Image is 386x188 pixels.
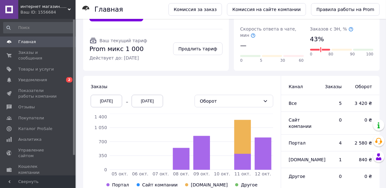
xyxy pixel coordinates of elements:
tspan: 07 окт. [153,171,169,176]
tspan: 1 050 [94,125,107,130]
span: 840 ₴ [355,157,372,163]
span: Каталог ProSale [18,126,52,132]
span: 5 [260,58,263,63]
span: 0 [240,58,243,63]
tspan: 12 окт. [255,171,271,176]
span: Сайт компании [289,117,312,129]
span: Заказы [321,83,342,90]
span: Кошелек компании [18,164,58,175]
tspan: 1 400 [94,114,107,119]
span: Товары и услуги [18,66,54,72]
span: [DOMAIN_NAME] [191,182,228,187]
div: Оборот [200,98,260,105]
span: Сайт компании [142,182,178,187]
span: 60 [299,58,304,63]
span: Заказов с ЭН, % [310,26,354,31]
input: Поиск [3,22,74,33]
tspan: 08 окт. [173,171,190,176]
a: Комиссия за заказ [168,3,222,16]
tspan: 11 окт. [235,171,251,176]
tspan: 10 окт. [214,171,230,176]
span: 30 [280,58,285,63]
a: Продлить тариф [173,43,223,55]
span: 5 [321,100,342,106]
div: Ваш ID: 1556684 [20,9,76,15]
span: Другое [241,182,258,187]
span: Показатели работы компании [18,88,58,99]
span: — [240,41,247,50]
span: 3 420 ₴ [355,100,372,106]
tspan: 0 [104,167,107,172]
span: Канал [289,84,303,89]
span: 0 [310,52,313,57]
span: 43% [310,35,324,44]
span: 2 [66,77,72,83]
span: Управление сайтом [18,147,58,159]
span: 0 [321,117,342,123]
span: Главная [18,39,36,45]
span: Все [289,101,297,106]
div: [DATE] [91,95,122,107]
tspan: 350 [99,153,107,158]
h1: Главная [94,6,123,13]
tspan: 06 окт. [132,171,149,176]
span: 80 [328,52,333,57]
tspan: 05 окт. [112,171,128,176]
tspan: 700 [99,139,107,144]
span: Ваш текущий тариф [99,38,147,43]
div: [DATE] [132,95,163,107]
span: [DOMAIN_NAME] [289,157,326,162]
span: 100 [366,52,373,57]
span: 0 [321,173,342,179]
a: Правила работы на Prom [311,3,380,16]
span: интернет магазин..MIXASIK.. [20,4,68,9]
span: Другое [289,174,305,179]
span: Prom микс 1 000 [89,44,147,54]
a: Комиссия на сайте компании [227,3,306,16]
span: Действует до: [DATE] [89,55,147,61]
tspan: 09 окт. [194,171,210,176]
span: 1 [321,157,342,163]
span: Оборот [355,83,372,90]
span: Покупатели [18,115,44,121]
span: 0 ₴ [355,117,372,123]
span: 2 580 ₴ [355,140,372,146]
span: Скорость ответа в чате, мин [240,26,296,38]
span: Уведомления [18,77,47,83]
span: Аналитика [18,137,42,142]
span: Портал [289,140,306,145]
span: 0 ₴ [355,173,372,179]
span: Заказы [91,84,107,89]
span: 90 [350,52,355,57]
span: Отзывы [18,104,35,110]
span: 4 [321,140,342,146]
span: Заказы и сообщения [18,50,58,61]
span: Портал [112,182,129,187]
